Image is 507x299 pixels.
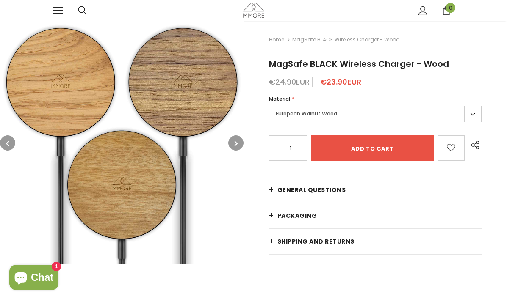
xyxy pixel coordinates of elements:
[320,77,361,87] span: €23.90EUR
[277,237,355,246] span: Shipping and returns
[269,58,449,70] span: MagSafe BLACK Wireless Charger - Wood
[277,186,346,194] span: General Questions
[269,77,310,87] span: €24.90EUR
[311,135,434,161] input: Add to cart
[269,35,284,45] a: Home
[269,95,290,102] span: Material
[269,203,482,228] a: PACKAGING
[269,106,482,122] label: European Walnut Wood
[269,229,482,254] a: Shipping and returns
[7,265,61,292] inbox-online-store-chat: Shopify online store chat
[442,6,451,15] a: 0
[243,3,264,17] img: MMORE Cases
[292,35,400,45] span: MagSafe BLACK Wireless Charger - Wood
[277,211,317,220] span: PACKAGING
[446,3,455,13] span: 0
[269,177,482,203] a: General Questions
